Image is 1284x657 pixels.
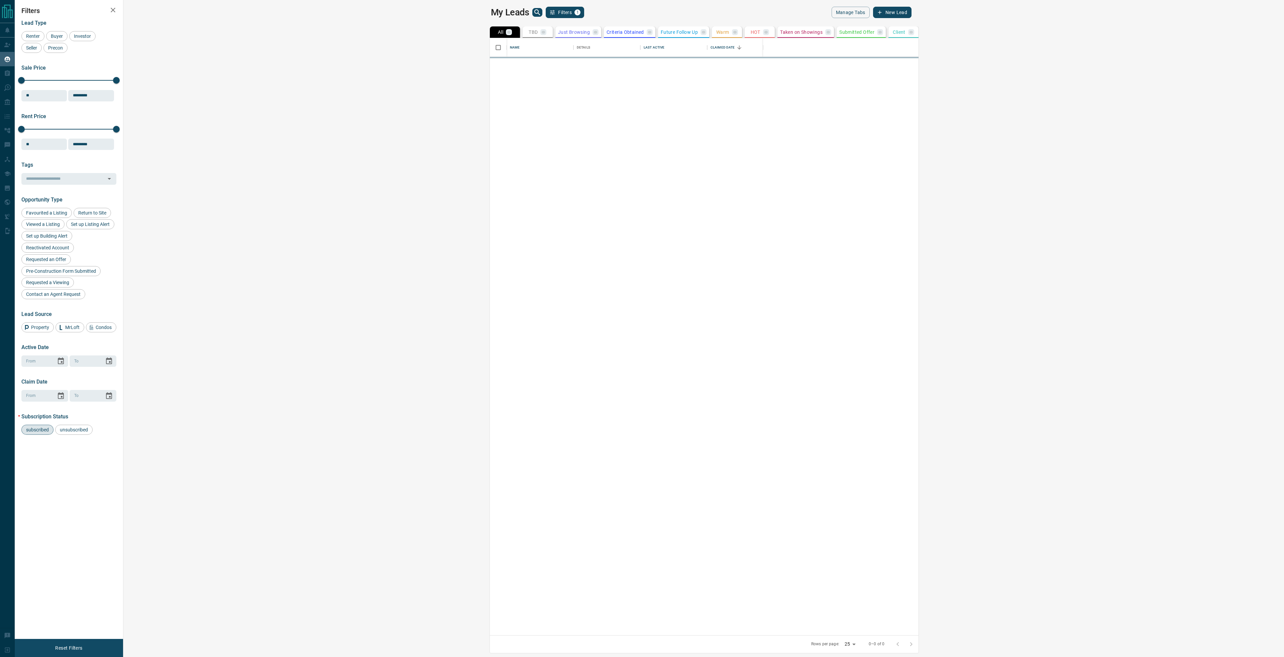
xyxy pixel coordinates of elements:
div: Condos [86,322,116,332]
span: Set up Listing Alert [69,222,112,227]
p: Future Follow Up [661,30,698,34]
span: Reactivated Account [24,245,72,250]
button: Choose date [102,354,116,368]
span: subscribed [24,427,51,432]
span: Buyer [48,33,65,39]
div: Claimed Date [707,38,774,57]
span: Investor [72,33,93,39]
div: Reactivated Account [21,243,74,253]
button: Choose date [102,389,116,403]
span: Condos [93,325,114,330]
span: Sale Price [21,65,46,71]
div: Claimed Date [711,38,735,57]
div: Seller [21,43,42,53]
div: Return to Site [74,208,111,218]
span: Precon [46,45,65,51]
div: Viewed a Listing [21,219,65,229]
span: Seller [24,45,39,51]
h1: My Leads [491,7,529,18]
div: Investor [69,31,96,41]
div: Precon [43,43,68,53]
button: Choose date [54,389,68,403]
div: unsubscribed [55,425,93,435]
span: Rent Price [21,113,46,119]
div: 25 [842,639,858,649]
button: Choose date [54,354,68,368]
div: Property [21,322,54,332]
button: New Lead [873,7,912,18]
div: Set up Building Alert [21,231,72,241]
div: Last Active [644,38,664,57]
div: Details [577,38,590,57]
div: Requested a Viewing [21,277,74,288]
span: Viewed a Listing [24,222,62,227]
span: Subscription Status [21,413,68,420]
p: Client [893,30,905,34]
span: Renter [24,33,42,39]
div: Last Active [640,38,707,57]
span: Return to Site [76,210,109,216]
button: Sort [735,43,744,52]
span: Opportunity Type [21,196,63,203]
div: Favourited a Listing [21,208,72,218]
span: Requested an Offer [24,257,69,262]
span: Requested a Viewing [24,280,72,285]
h2: Filters [21,7,116,15]
p: Taken on Showings [780,30,823,34]
div: Buyer [46,31,68,41]
span: Favourited a Listing [24,210,70,216]
p: 0–0 of 0 [869,641,884,647]
p: HOT [751,30,760,34]
span: MrLoft [63,325,82,330]
div: Set up Listing Alert [66,219,114,229]
span: Claim Date [21,379,47,385]
span: Lead Type [21,20,46,26]
div: MrLoft [56,322,84,332]
p: Rows per page: [811,641,839,647]
span: Set up Building Alert [24,233,70,239]
span: 1 [575,10,580,15]
p: TBD [529,30,538,34]
button: Filters1 [546,7,584,18]
button: search button [532,8,542,17]
div: Details [573,38,640,57]
button: Reset Filters [51,642,87,654]
div: Pre-Construction Form Submitted [21,266,101,276]
div: Name [510,38,520,57]
p: Just Browsing [558,30,590,34]
p: Criteria Obtained [607,30,644,34]
button: Manage Tabs [832,7,870,18]
div: Name [507,38,573,57]
p: Warm [716,30,729,34]
span: Property [29,325,51,330]
div: subscribed [21,425,53,435]
span: unsubscribed [58,427,90,432]
div: Requested an Offer [21,254,71,264]
button: Open [105,174,114,183]
span: Pre-Construction Form Submitted [24,268,98,274]
div: Contact an Agent Request [21,289,85,299]
div: Renter [21,31,44,41]
p: All [498,30,503,34]
p: Submitted Offer [839,30,874,34]
span: Contact an Agent Request [24,292,83,297]
span: Lead Source [21,311,52,317]
span: Active Date [21,344,49,350]
span: Tags [21,162,33,168]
